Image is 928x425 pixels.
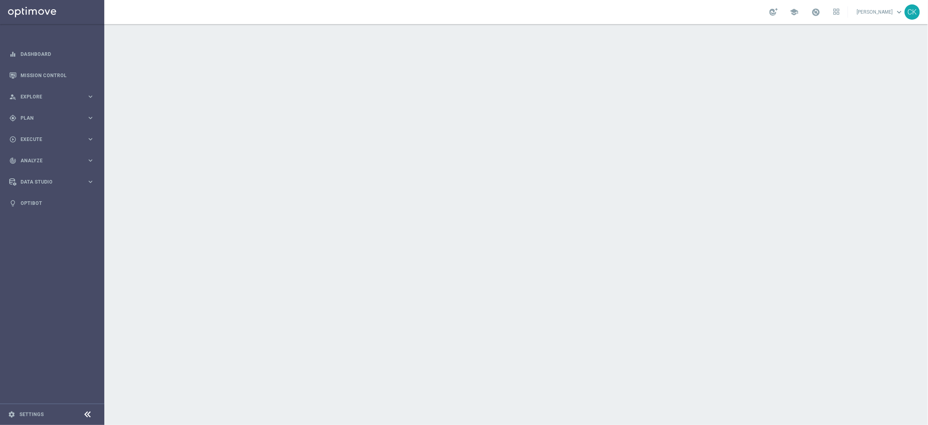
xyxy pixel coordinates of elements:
[905,4,920,20] div: CK
[9,178,87,186] div: Data Studio
[856,6,905,18] a: [PERSON_NAME]keyboard_arrow_down
[8,411,15,418] i: settings
[9,93,87,100] div: Explore
[9,136,95,143] button: play_circle_outline Execute keyboard_arrow_right
[87,93,94,100] i: keyboard_arrow_right
[9,65,94,86] div: Mission Control
[9,51,95,57] button: equalizer Dashboard
[9,136,87,143] div: Execute
[20,192,94,214] a: Optibot
[9,72,95,79] button: Mission Control
[9,192,94,214] div: Optibot
[9,157,87,164] div: Analyze
[9,179,95,185] button: Data Studio keyboard_arrow_right
[9,200,95,206] button: lightbulb Optibot
[9,157,95,164] button: track_changes Analyze keyboard_arrow_right
[9,114,16,122] i: gps_fixed
[20,94,87,99] span: Explore
[9,115,95,121] button: gps_fixed Plan keyboard_arrow_right
[9,51,16,58] i: equalizer
[9,94,95,100] button: person_search Explore keyboard_arrow_right
[20,65,94,86] a: Mission Control
[87,135,94,143] i: keyboard_arrow_right
[20,116,87,121] span: Plan
[20,43,94,65] a: Dashboard
[20,158,87,163] span: Analyze
[20,137,87,142] span: Execute
[87,114,94,122] i: keyboard_arrow_right
[9,136,16,143] i: play_circle_outline
[9,200,16,207] i: lightbulb
[87,157,94,164] i: keyboard_arrow_right
[895,8,904,16] span: keyboard_arrow_down
[19,412,44,417] a: Settings
[790,8,799,16] span: school
[9,43,94,65] div: Dashboard
[9,93,16,100] i: person_search
[9,157,16,164] i: track_changes
[20,180,87,184] span: Data Studio
[9,114,87,122] div: Plan
[87,178,94,186] i: keyboard_arrow_right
